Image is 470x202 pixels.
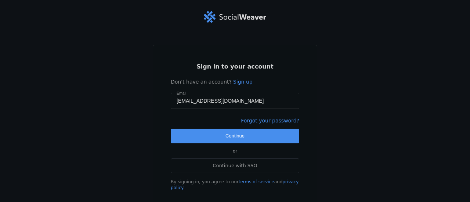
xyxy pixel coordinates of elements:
[233,78,253,85] a: Sign up
[177,90,186,97] mat-label: Email
[229,144,241,158] span: or
[239,179,274,184] a: terms of service
[171,179,299,191] div: By signing in, you agree to our and .
[177,96,293,105] input: Email
[196,63,274,71] span: Sign in to your account
[171,179,299,190] a: privacy policy
[225,132,245,140] span: Continue
[241,118,299,124] a: Forgot your password?
[171,129,299,143] button: Continue
[171,78,232,85] span: Don't have an account?
[171,158,299,173] a: Continue with SSO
